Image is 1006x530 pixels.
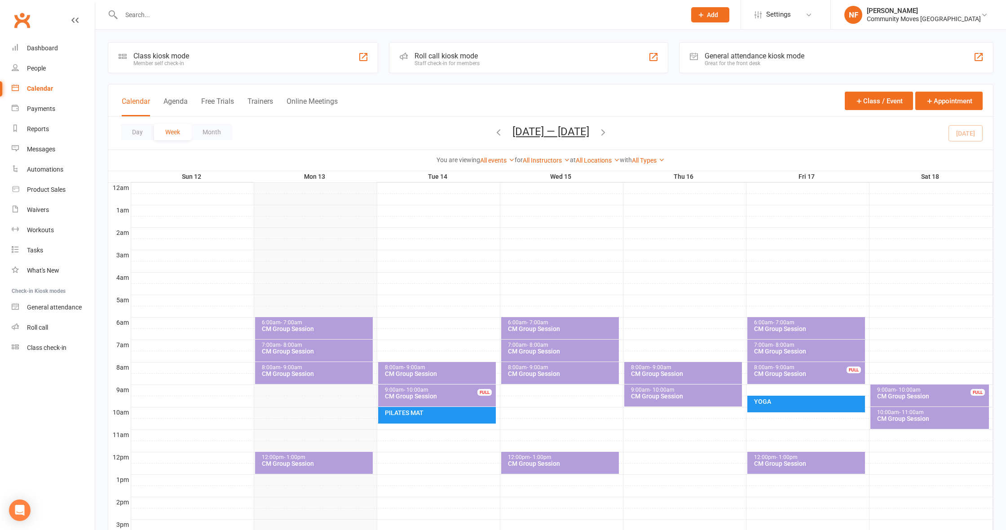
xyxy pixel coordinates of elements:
[691,7,729,22] button: Add
[133,52,189,60] div: Class kiosk mode
[877,393,987,399] div: CM Group Session
[287,97,338,116] button: Online Meetings
[773,364,794,371] span: - 9:00am
[631,387,740,393] div: 9:00am
[754,371,863,377] div: CM Group Session
[108,362,131,373] th: 8am
[12,139,95,159] a: Messages
[108,250,131,261] th: 3am
[631,393,740,399] div: CM Group Session
[254,171,377,182] th: Mon 13
[384,410,494,416] div: PILATES MAT
[261,320,371,326] div: 6:00am
[108,205,131,216] th: 1am
[261,455,371,460] div: 12:00pm
[915,92,983,110] button: Appointment
[108,429,131,441] th: 11am
[108,384,131,396] th: 9am
[261,326,371,332] div: CM Group Session
[527,364,548,371] span: - 9:00am
[869,171,993,182] th: Sat 18
[247,97,273,116] button: Trainers
[131,171,254,182] th: Sun 12
[27,324,48,331] div: Roll call
[523,157,570,164] a: All Instructors
[384,365,494,371] div: 8:00am
[12,338,95,358] a: Class kiosk mode
[261,371,371,377] div: CM Group Session
[512,125,589,138] button: [DATE] — [DATE]
[27,206,49,213] div: Waivers
[632,157,665,164] a: All Types
[515,156,523,163] strong: for
[507,320,617,326] div: 6:00am
[754,455,863,460] div: 12:00pm
[281,319,302,326] span: - 7:00am
[867,15,981,23] div: Community Moves [GEOGRAPHIC_DATA]
[108,340,131,351] th: 7am
[707,11,718,18] span: Add
[631,365,740,371] div: 8:00am
[507,326,617,332] div: CM Group Session
[261,348,371,354] div: CM Group Session
[12,119,95,139] a: Reports
[754,398,863,405] div: YOGA
[108,182,131,194] th: 12am
[27,304,82,311] div: General attendance
[163,97,188,116] button: Agenda
[404,387,428,393] span: - 10:00am
[754,365,863,371] div: 8:00am
[773,342,794,348] span: - 8:00am
[705,60,804,66] div: Great for the front desk
[773,319,794,326] span: - 7:00am
[480,157,515,164] a: All events
[27,105,55,112] div: Payments
[650,387,675,393] span: - 10:00am
[27,85,53,92] div: Calendar
[507,455,617,460] div: 12:00pm
[27,247,43,254] div: Tasks
[27,44,58,52] div: Dashboard
[27,186,66,193] div: Product Sales
[754,460,863,467] div: CM Group Session
[384,393,494,399] div: CM Group Session
[261,342,371,348] div: 7:00am
[623,171,746,182] th: Thu 16
[27,267,59,274] div: What's New
[12,58,95,79] a: People
[437,156,480,163] strong: You are viewing
[705,52,804,60] div: General attendance kiosk mode
[261,460,371,467] div: CM Group Session
[877,415,987,422] div: CM Group Session
[191,124,232,140] button: Month
[281,364,302,371] span: - 9:00am
[631,371,740,377] div: CM Group Session
[12,180,95,200] a: Product Sales
[122,97,150,116] button: Calendar
[12,297,95,318] a: General attendance kiosk mode
[154,124,191,140] button: Week
[121,124,154,140] button: Day
[12,38,95,58] a: Dashboard
[27,344,66,351] div: Class check-in
[867,7,981,15] div: [PERSON_NAME]
[576,157,620,164] a: All Locations
[119,9,679,21] input: Search...
[650,364,671,371] span: - 9:00am
[108,452,131,463] th: 12pm
[12,200,95,220] a: Waivers
[12,240,95,261] a: Tasks
[27,226,54,234] div: Workouts
[108,317,131,328] th: 6am
[766,4,791,25] span: Settings
[133,60,189,66] div: Member self check-in
[896,387,921,393] span: - 10:00am
[281,342,302,348] span: - 8:00am
[12,159,95,180] a: Automations
[754,326,863,332] div: CM Group Session
[877,410,987,415] div: 10:00am
[500,171,623,182] th: Wed 15
[845,92,913,110] button: Class / Event
[9,499,31,521] div: Open Intercom Messenger
[754,320,863,326] div: 6:00am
